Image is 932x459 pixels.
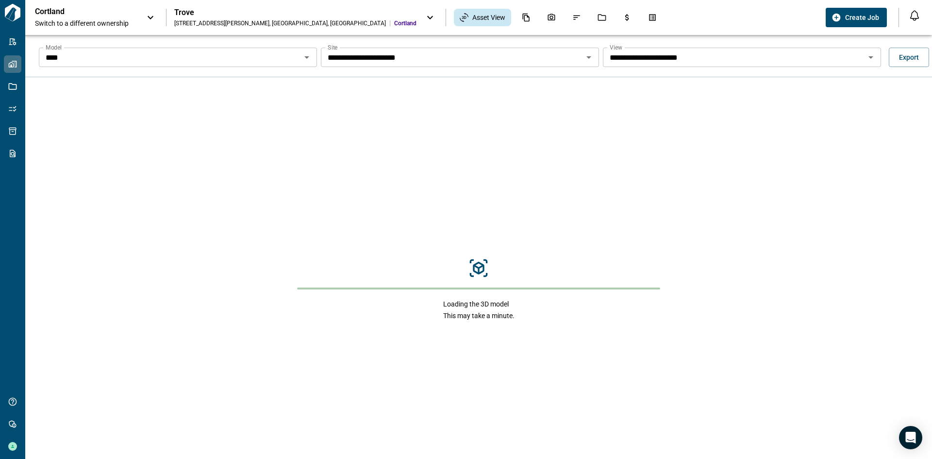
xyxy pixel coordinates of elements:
[472,13,505,22] span: Asset View
[174,19,386,27] div: [STREET_ADDRESS][PERSON_NAME] , [GEOGRAPHIC_DATA] , [GEOGRAPHIC_DATA]
[35,7,122,17] p: Cortland
[899,52,919,62] span: Export
[610,43,622,51] label: View
[328,43,337,51] label: Site
[845,13,879,22] span: Create Job
[907,8,922,23] button: Open notification feed
[864,51,878,64] button: Open
[889,48,929,67] button: Export
[174,8,416,17] div: Trove
[46,43,62,51] label: Model
[443,311,515,321] span: This may take a minute.
[394,19,416,27] span: Cortland
[899,426,922,449] div: Open Intercom Messenger
[516,9,536,26] div: Documents
[592,9,612,26] div: Jobs
[300,51,314,64] button: Open
[541,9,562,26] div: Photos
[35,18,137,28] span: Switch to a different ownership
[826,8,887,27] button: Create Job
[566,9,587,26] div: Issues & Info
[454,9,511,26] div: Asset View
[617,9,637,26] div: Budgets
[642,9,663,26] div: Takeoff Center
[582,51,596,64] button: Open
[443,299,515,309] span: Loading the 3D model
